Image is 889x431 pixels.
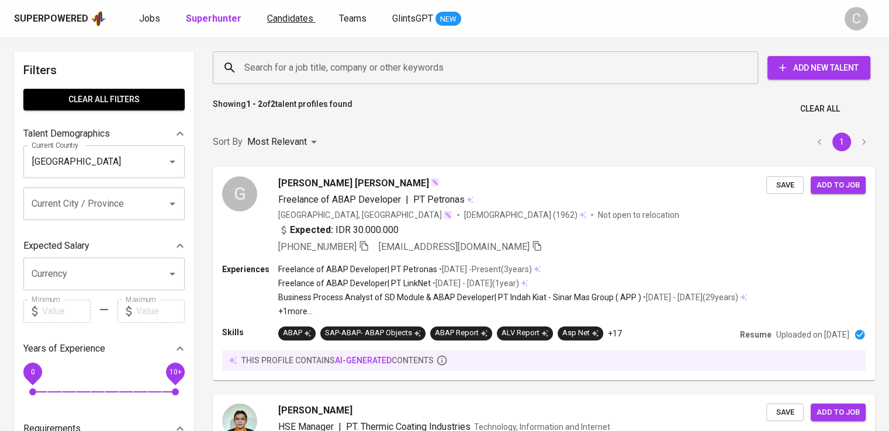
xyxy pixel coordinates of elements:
[740,329,772,340] p: Resume
[767,56,870,79] button: Add New Talent
[278,194,401,205] span: Freelance of ABAP Developer
[278,305,747,317] p: +1 more ...
[339,13,366,24] span: Teams
[811,404,866,422] button: Add to job
[222,326,278,338] p: Skills
[23,89,185,110] button: Clear All filters
[278,263,437,275] p: Freelance of ABAP Developer | PT Petronas
[845,7,868,30] div: C
[23,234,185,258] div: Expected Salary
[641,291,738,303] p: • [DATE] - [DATE] ( 29 years )
[278,241,357,252] span: [PHONE_NUMBER]
[437,263,532,275] p: • [DATE] - Present ( 3 years )
[23,239,89,253] p: Expected Salary
[23,337,185,360] div: Years of Experience
[23,122,185,145] div: Talent Demographics
[278,176,429,190] span: [PERSON_NAME] [PERSON_NAME]
[413,194,465,205] span: PT Petronas
[164,266,181,282] button: Open
[246,99,262,109] b: 1 - 2
[271,99,275,109] b: 2
[435,328,487,339] div: ABAP Report
[42,300,91,323] input: Value
[795,98,845,120] button: Clear All
[800,102,840,116] span: Clear All
[247,135,307,149] p: Most Relevant
[278,277,431,289] p: Freelance of ABAP Developer | PT LinkNet
[23,61,185,79] h6: Filters
[222,176,257,211] div: G
[443,210,452,220] img: magic_wand.svg
[772,179,798,192] span: Save
[222,263,278,275] p: Experiences
[501,328,548,339] div: ALV Report
[247,131,321,153] div: Most Relevant
[23,127,110,141] p: Talent Demographics
[213,167,875,380] a: G[PERSON_NAME] [PERSON_NAME]Freelance of ABAP Developer|PT Petronas[GEOGRAPHIC_DATA], [GEOGRAPHIC...
[213,98,352,120] p: Showing of talent profiles found
[267,13,313,24] span: Candidates
[431,277,519,289] p: • [DATE] - [DATE] ( 1 year )
[290,223,333,237] b: Expected:
[777,61,861,75] span: Add New Talent
[766,404,804,422] button: Save
[278,404,352,418] span: [PERSON_NAME]
[392,12,461,26] a: GlintsGPT NEW
[278,291,641,303] p: Business Process Analyst of SD Module & ABAP Developer | PT Indah Kiat - Sinar Mas Group ( APP )
[139,13,160,24] span: Jobs
[23,342,105,356] p: Years of Experience
[464,209,586,221] div: (1962)
[335,356,392,365] span: AI-generated
[283,328,311,339] div: ABAP
[608,328,622,339] p: +17
[325,328,421,339] div: SAP-ABAP- ABAP Objects
[430,178,440,187] img: magic_wand.svg
[392,13,433,24] span: GlintsGPT
[164,196,181,212] button: Open
[136,300,185,323] input: Value
[186,12,244,26] a: Superhunter
[164,154,181,170] button: Open
[278,223,399,237] div: IDR 30.000.000
[832,133,851,151] button: page 1
[772,406,798,419] span: Save
[33,92,175,107] span: Clear All filters
[267,12,316,26] a: Candidates
[213,135,243,149] p: Sort By
[817,406,860,419] span: Add to job
[562,328,599,339] div: Asp Net
[14,12,88,26] div: Superpowered
[30,367,34,376] span: 0
[241,354,434,366] p: this profile contains contents
[406,193,409,207] span: |
[435,13,461,25] span: NEW
[598,209,679,221] p: Not open to relocation
[464,209,553,221] span: [DEMOGRAPHIC_DATA]
[808,133,875,151] nav: pagination navigation
[169,367,181,376] span: 10+
[766,176,804,194] button: Save
[817,179,860,192] span: Add to job
[139,12,162,26] a: Jobs
[14,10,106,27] a: Superpoweredapp logo
[339,12,369,26] a: Teams
[91,10,106,27] img: app logo
[776,329,849,340] p: Uploaded on [DATE]
[379,241,530,252] span: [EMAIL_ADDRESS][DOMAIN_NAME]
[278,209,452,221] div: [GEOGRAPHIC_DATA], [GEOGRAPHIC_DATA]
[811,176,866,194] button: Add to job
[186,13,241,24] b: Superhunter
